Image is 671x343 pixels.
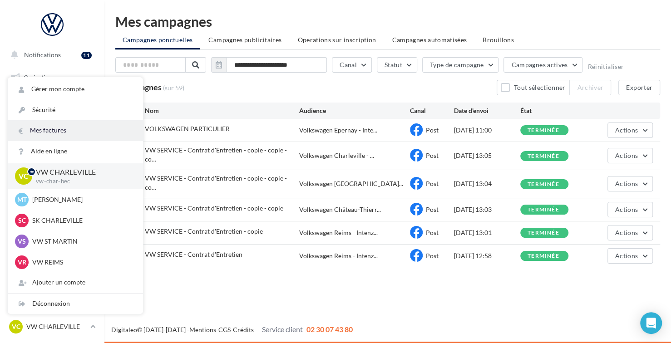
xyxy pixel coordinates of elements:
[18,216,26,225] span: SC
[483,36,514,44] span: Brouillons
[299,251,378,260] span: Volkswagen Reims - Intenz...
[218,326,231,333] a: CGS
[422,57,499,73] button: Type de campagne
[299,179,403,188] span: Volkswagen [GEOGRAPHIC_DATA]...
[5,257,99,284] a: Campagnes DataOnDemand
[454,228,520,237] div: [DATE] 13:01
[8,294,143,314] div: Déconnexion
[607,122,653,138] button: Actions
[615,206,638,213] span: Actions
[8,141,143,162] a: Aide en ligne
[454,126,520,135] div: [DATE] 11:00
[615,229,638,236] span: Actions
[111,326,137,333] a: Digitaleo
[8,272,143,293] div: Ajouter un compte
[528,230,559,236] div: terminée
[19,171,29,181] span: VC
[145,250,242,258] span: VW SERVICE - Contrat d'Entretien
[5,68,99,87] a: Opérations
[454,251,520,260] div: [DATE] 12:58
[26,322,87,331] p: VW CHARLEVILLE
[426,180,439,187] span: Post
[5,114,99,133] a: Visibilité en ligne
[81,52,92,59] div: 11
[299,126,377,135] span: Volkswagen Epernay - Inte...
[615,180,638,187] span: Actions
[640,312,662,334] div: Open Intercom Messenger
[377,57,417,73] button: Statut
[528,153,559,159] div: terminée
[145,146,287,163] span: VW SERVICE - Contrat d'Entretien - copie - copie - copie - copie
[607,248,653,264] button: Actions
[528,127,559,133] div: terminée
[163,83,184,93] span: (sur 59)
[299,228,378,237] span: Volkswagen Reims - Intenz...
[503,57,582,73] button: Campagnes actives
[454,205,520,214] div: [DATE] 13:03
[5,226,99,253] a: PLV et print personnalisable
[115,15,660,28] div: Mes campagnes
[7,318,97,335] a: VC VW CHARLEVILLE
[306,325,353,333] span: 02 30 07 43 80
[299,151,374,160] span: Volkswagen Charleville - ...
[24,51,61,59] span: Notifications
[145,227,263,235] span: VW SERVICE - Contrat d'Entretien - copie
[111,326,353,333] span: © [DATE]-[DATE] - - -
[36,167,128,177] p: VW CHARLEVILLE
[607,225,653,240] button: Actions
[426,126,439,134] span: Post
[32,216,132,225] p: SK CHARLEVILLE
[5,137,99,156] a: Campagnes
[607,148,653,163] button: Actions
[426,229,439,236] span: Post
[615,152,638,159] span: Actions
[5,90,99,110] a: Boîte de réception19
[233,326,254,333] a: Crédits
[410,106,454,115] div: Canal
[569,80,611,95] button: Archiver
[426,206,439,213] span: Post
[454,179,520,188] div: [DATE] 13:04
[392,36,467,44] span: Campagnes automatisées
[8,120,143,141] a: Mes factures
[520,106,587,115] div: État
[12,322,20,331] span: VC
[18,258,26,267] span: VR
[145,125,230,132] span: VOLKSWAGEN PARTICULIER
[615,252,638,260] span: Actions
[145,106,300,115] div: Nom
[5,159,99,178] a: Contacts
[618,80,660,95] button: Exporter
[297,36,376,44] span: Operations sur inscription
[607,176,653,191] button: Actions
[454,106,520,115] div: Date d'envoi
[497,80,569,95] button: Tout sélectionner
[145,174,287,191] span: VW SERVICE - Contrat d'Entretien - copie - copie - copie
[262,325,303,333] span: Service client
[426,152,439,159] span: Post
[528,207,559,213] div: terminée
[32,195,132,204] p: [PERSON_NAME]
[454,151,520,160] div: [DATE] 13:05
[24,73,55,81] span: Opérations
[8,79,143,99] a: Gérer mon compte
[208,36,281,44] span: Campagnes publicitaires
[426,252,439,260] span: Post
[18,237,26,246] span: VS
[17,195,27,204] span: MT
[5,181,99,201] a: Médiathèque
[332,57,372,73] button: Canal
[5,45,95,64] button: Notifications 11
[145,204,283,212] span: VW SERVICE - Contrat d'Entretien - copie - copie
[511,61,567,69] span: Campagnes actives
[299,205,381,214] span: Volkswagen Château-Thierr...
[615,126,638,134] span: Actions
[299,106,410,115] div: Audience
[32,237,132,246] p: VW ST MARTIN
[189,326,216,333] a: Mentions
[5,204,99,223] a: Calendrier
[8,100,143,120] a: Sécurité
[528,181,559,187] div: terminée
[587,63,624,70] button: Réinitialiser
[607,202,653,217] button: Actions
